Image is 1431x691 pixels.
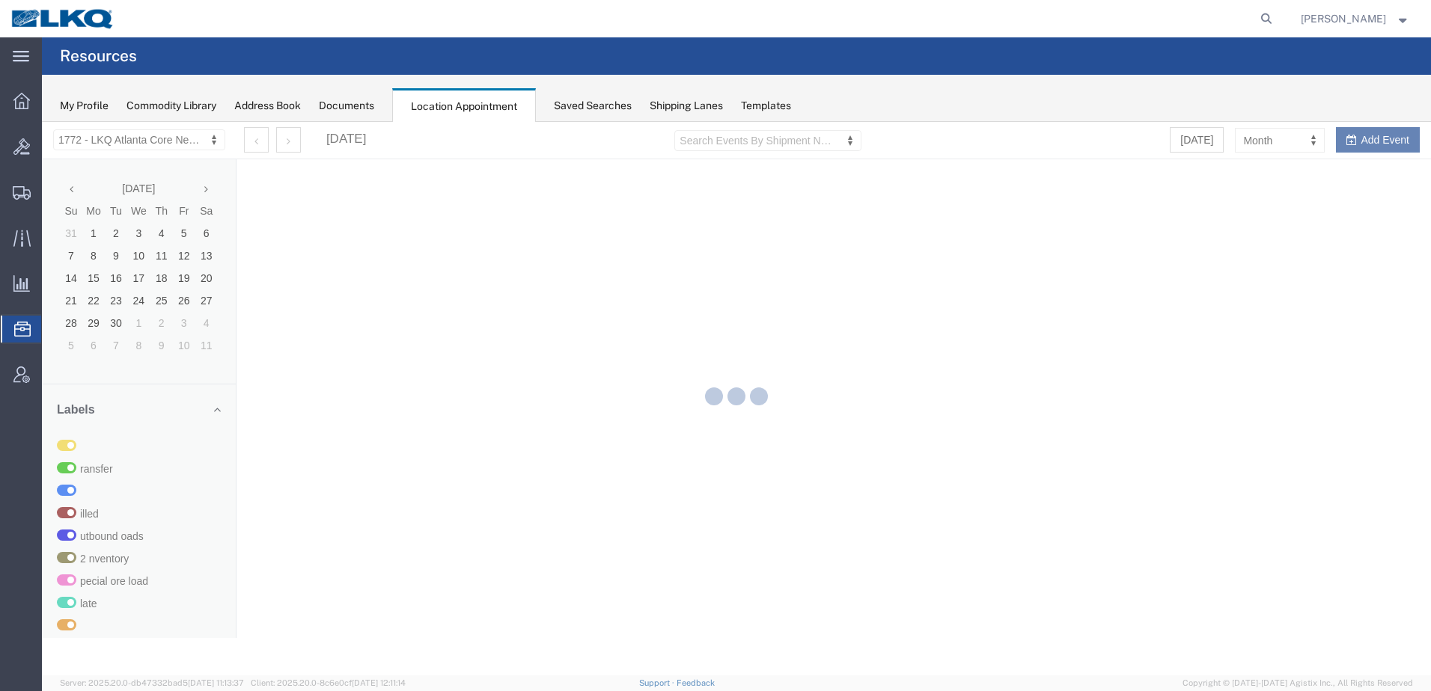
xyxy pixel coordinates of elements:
[251,678,406,687] span: Client: 2025.20.0-8c6e0cf
[1300,10,1411,28] button: [PERSON_NAME]
[10,7,115,30] img: logo
[650,98,723,114] div: Shipping Lanes
[392,88,536,123] div: Location Appointment
[319,98,374,114] div: Documents
[188,678,244,687] span: [DATE] 11:13:37
[639,678,677,687] a: Support
[60,37,137,75] h4: Resources
[352,678,406,687] span: [DATE] 12:11:14
[1183,677,1413,690] span: Copyright © [DATE]-[DATE] Agistix Inc., All Rights Reserved
[677,678,715,687] a: Feedback
[60,98,109,114] div: My Profile
[741,98,791,114] div: Templates
[126,98,216,114] div: Commodity Library
[60,678,244,687] span: Server: 2025.20.0-db47332bad5
[554,98,632,114] div: Saved Searches
[234,98,301,114] div: Address Book
[1301,10,1386,27] span: Brian Schmidt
